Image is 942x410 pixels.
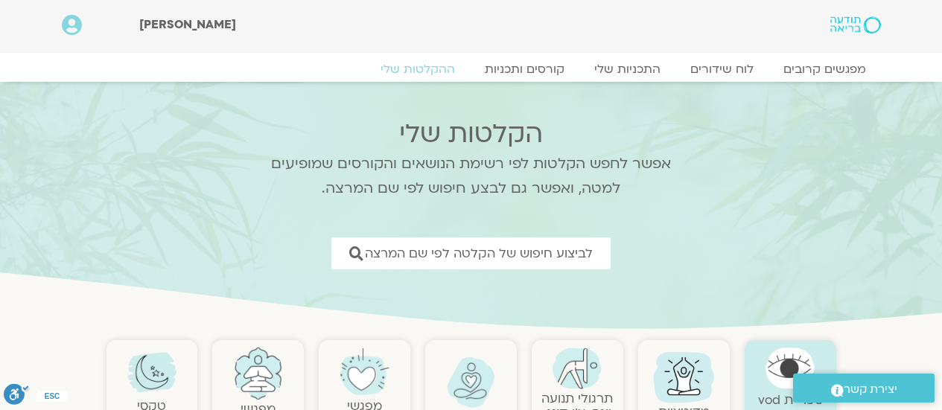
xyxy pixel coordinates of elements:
[366,62,470,77] a: ההקלטות שלי
[470,62,579,77] a: קורסים ותכניות
[768,62,881,77] a: מפגשים קרובים
[844,379,897,400] span: יצירת קשר
[252,119,691,149] h2: הקלטות שלי
[331,237,611,269] a: לביצוע חיפוש של הקלטה לפי שם המרצה
[365,246,593,260] span: לביצוע חיפוש של הקלטה לפי שם המרצה
[675,62,768,77] a: לוח שידורים
[579,62,675,77] a: התכניות שלי
[252,152,691,201] p: אפשר לחפש הקלטות לפי רשימת הנושאים והקורסים שמופיעים למטה, ואפשר גם לבצע חיפוש לפי שם המרצה.
[139,16,236,33] span: [PERSON_NAME]
[793,374,935,403] a: יצירת קשר
[62,62,881,77] nav: Menu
